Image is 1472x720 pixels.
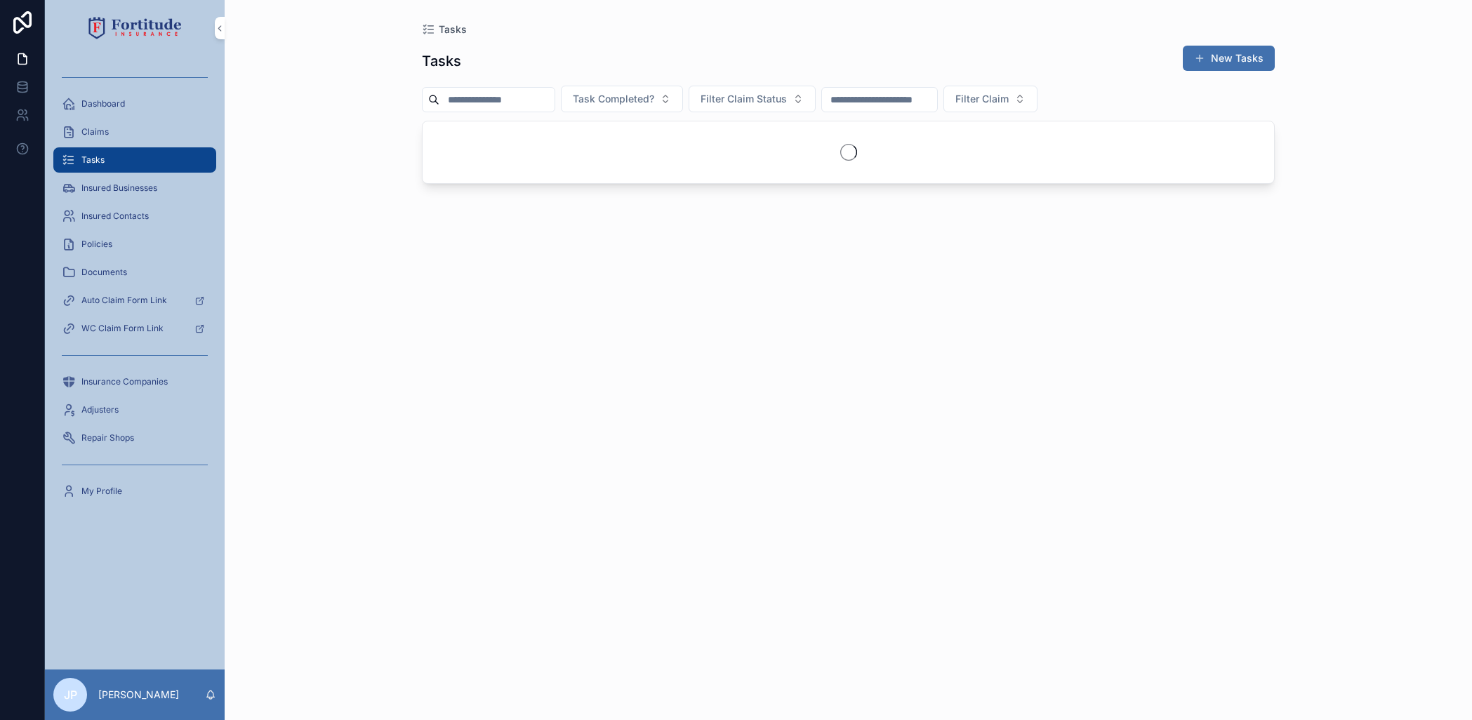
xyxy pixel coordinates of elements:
button: Select Button [561,86,683,112]
h1: Tasks [422,51,461,71]
span: Insurance Companies [81,376,168,387]
span: Tasks [81,154,105,166]
span: JP [64,686,77,703]
button: New Tasks [1183,46,1275,71]
span: Policies [81,239,112,250]
a: Policies [53,232,216,257]
span: Filter Claim Status [701,92,787,106]
a: Documents [53,260,216,285]
div: scrollable content [45,56,225,522]
span: Claims [81,126,109,138]
span: Repair Shops [81,432,134,444]
span: Filter Claim [955,92,1009,106]
a: Adjusters [53,397,216,422]
a: My Profile [53,479,216,504]
a: Dashboard [53,91,216,116]
img: App logo [88,17,182,39]
span: Adjusters [81,404,119,415]
span: Insured Businesses [81,182,157,194]
a: Insured Contacts [53,204,216,229]
a: Tasks [422,22,467,36]
span: Documents [81,267,127,278]
span: Insured Contacts [81,211,149,222]
a: Insurance Companies [53,369,216,394]
span: Tasks [439,22,467,36]
span: My Profile [81,486,122,497]
a: WC Claim Form Link [53,316,216,341]
a: Auto Claim Form Link [53,288,216,313]
span: Dashboard [81,98,125,109]
a: Repair Shops [53,425,216,451]
span: WC Claim Form Link [81,323,164,334]
button: Select Button [943,86,1037,112]
span: Task Completed? [573,92,654,106]
a: Insured Businesses [53,175,216,201]
a: Tasks [53,147,216,173]
button: Select Button [689,86,816,112]
a: Claims [53,119,216,145]
p: [PERSON_NAME] [98,688,179,702]
span: Auto Claim Form Link [81,295,167,306]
